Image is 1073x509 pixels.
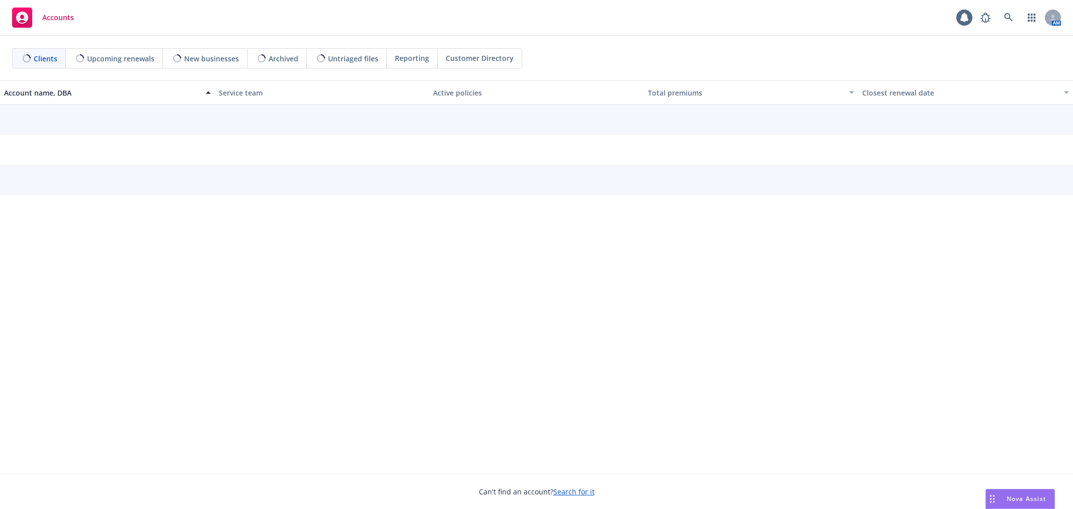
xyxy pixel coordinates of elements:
div: Closest renewal date [862,88,1058,98]
span: New businesses [184,53,239,64]
div: Service team [219,88,426,98]
span: Customer Directory [446,53,514,63]
a: Switch app [1022,8,1042,28]
button: Closest renewal date [858,80,1073,105]
div: Drag to move [986,489,999,508]
button: Total premiums [644,80,859,105]
div: Total premiums [648,88,844,98]
button: Active policies [429,80,644,105]
span: Can't find an account? [479,486,595,497]
a: Search for it [553,487,595,496]
span: Archived [269,53,298,64]
span: Nova Assist [1007,494,1046,503]
span: Clients [34,53,57,64]
button: Nova Assist [985,489,1055,509]
span: Untriaged files [328,53,378,64]
div: Active policies [433,88,640,98]
span: Accounts [42,14,74,22]
a: Accounts [8,4,78,32]
span: Upcoming renewals [87,53,154,64]
a: Report a Bug [975,8,996,28]
a: Search [999,8,1019,28]
span: Reporting [395,53,429,63]
button: Service team [215,80,430,105]
div: Account name, DBA [4,88,200,98]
